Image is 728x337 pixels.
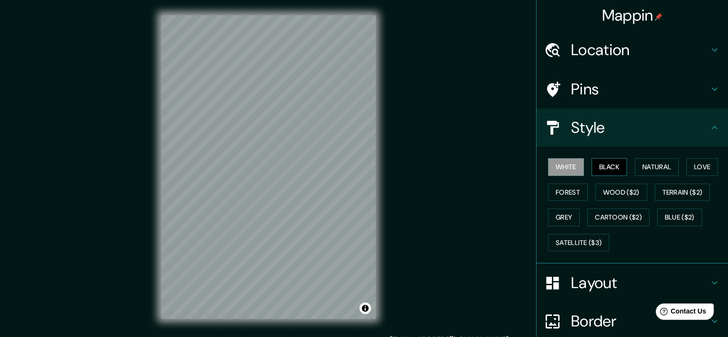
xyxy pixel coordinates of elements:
[571,80,709,99] h4: Pins
[686,158,718,176] button: Love
[655,13,662,21] img: pin-icon.png
[602,6,663,25] h4: Mappin
[548,184,588,201] button: Forest
[571,312,709,331] h4: Border
[548,209,580,226] button: Grey
[587,209,650,226] button: Cartoon ($2)
[537,108,728,147] div: Style
[548,234,609,252] button: Satellite ($3)
[571,273,709,292] h4: Layout
[643,300,717,326] iframe: Help widget launcher
[537,264,728,302] div: Layout
[161,15,376,319] canvas: Map
[571,40,709,59] h4: Location
[359,302,371,314] button: Toggle attribution
[655,184,710,201] button: Terrain ($2)
[537,70,728,108] div: Pins
[571,118,709,137] h4: Style
[595,184,647,201] button: Wood ($2)
[537,31,728,69] div: Location
[592,158,627,176] button: Black
[657,209,702,226] button: Blue ($2)
[548,158,584,176] button: White
[635,158,679,176] button: Natural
